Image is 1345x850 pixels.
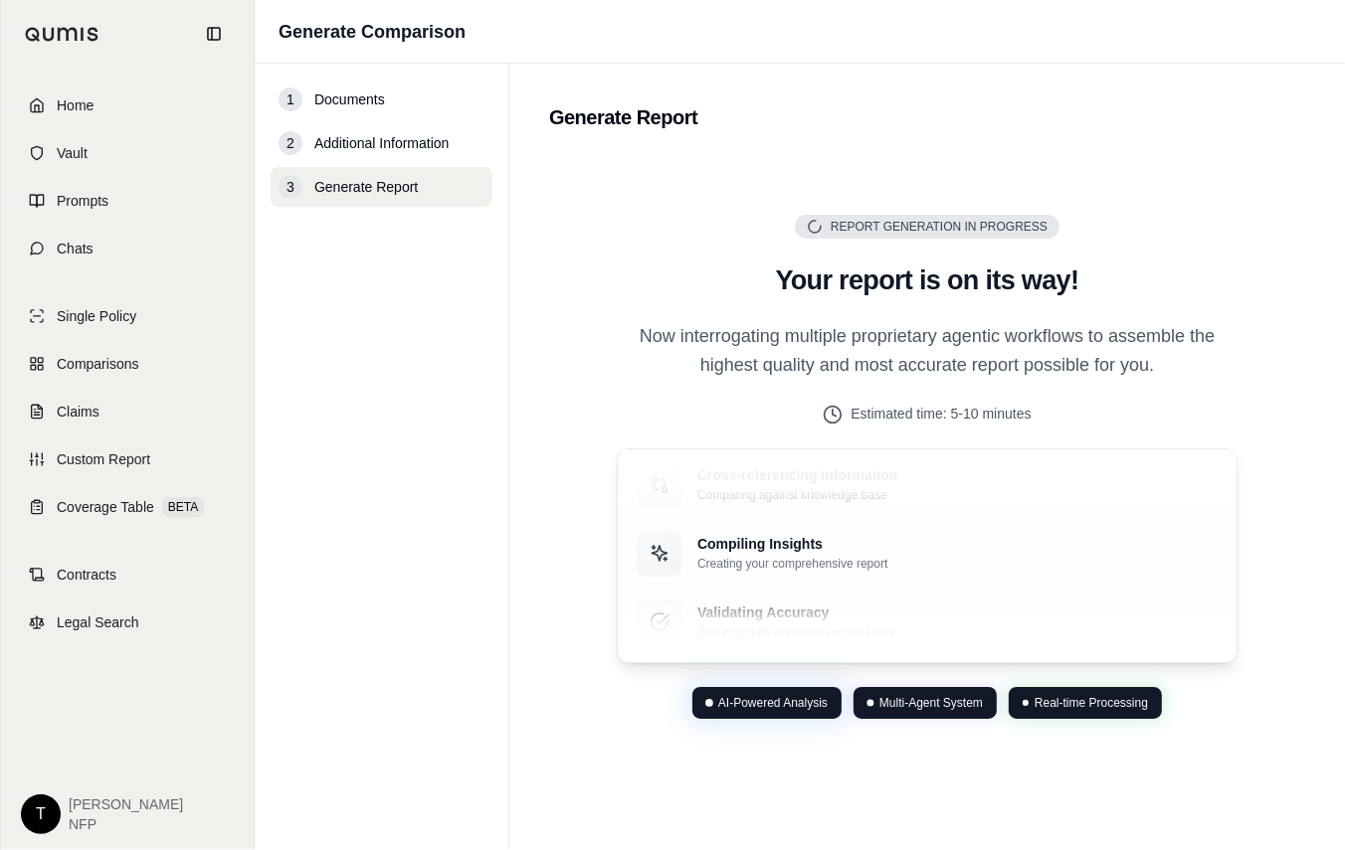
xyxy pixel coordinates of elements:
[13,342,242,386] a: Comparisons
[697,488,897,504] p: Comparing against knowledge base
[57,402,99,422] span: Claims
[314,133,449,153] span: Additional Information
[13,179,242,223] a: Prompts
[279,175,302,199] div: 3
[314,89,385,109] span: Documents
[69,794,183,814] span: [PERSON_NAME]
[13,294,242,338] a: Single Policy
[57,143,88,163] span: Vault
[617,322,1238,381] p: Now interrogating multiple proprietary agentic workflows to assemble the highest quality and most...
[13,437,242,481] a: Custom Report
[13,227,242,270] a: Chats
[57,354,138,374] span: Comparisons
[57,449,150,469] span: Custom Report
[549,103,1305,131] h2: Generate Report
[831,219,1048,235] span: Report Generation in Progress
[697,557,887,573] p: Creating your comprehensive report
[13,131,242,175] a: Vault
[279,131,302,155] div: 2
[718,695,828,711] span: AI-Powered Analysis
[697,535,887,555] p: Compiling Insights
[13,84,242,127] a: Home
[279,18,466,46] h1: Generate Comparison
[57,565,116,585] span: Contracts
[57,239,94,258] span: Chats
[697,466,897,486] p: Cross-referencing Information
[57,612,139,632] span: Legal Search
[13,390,242,433] a: Claims
[57,95,94,115] span: Home
[57,306,136,326] span: Single Policy
[617,262,1238,298] h2: Your report is on its way!
[13,600,242,644] a: Legal Search
[21,794,61,834] div: T
[851,404,1031,425] span: Estimated time: 5-10 minutes
[1035,695,1148,711] span: Real-time Processing
[697,625,895,641] p: Ensuring data precision and reliability
[314,177,418,197] span: Generate Report
[697,603,895,623] p: Validating Accuracy
[25,27,99,42] img: Qumis Logo
[69,814,183,834] span: NFP
[57,497,154,517] span: Coverage Table
[13,485,242,529] a: Coverage TableBETA
[162,497,204,517] span: BETA
[879,695,983,711] span: Multi-Agent System
[279,87,302,111] div: 1
[198,18,230,50] button: Collapse sidebar
[57,191,108,211] span: Prompts
[13,553,242,596] a: Contracts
